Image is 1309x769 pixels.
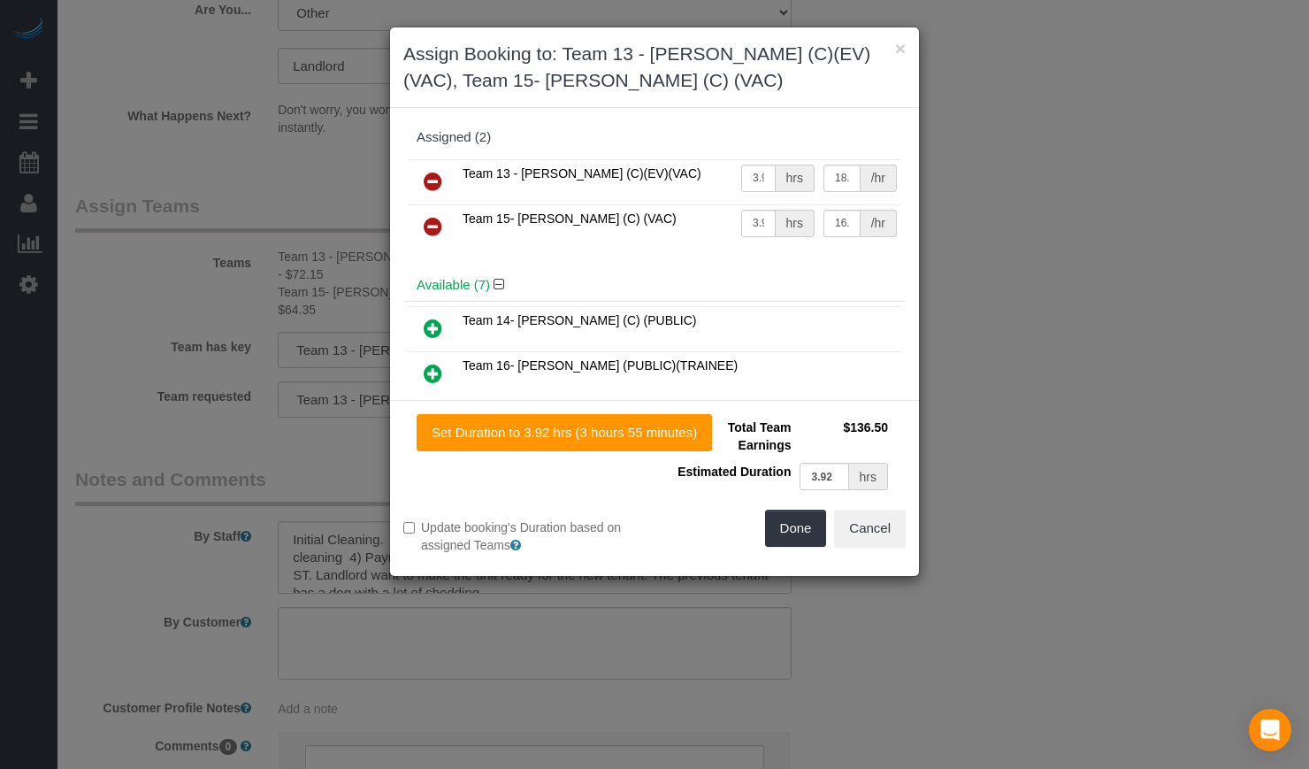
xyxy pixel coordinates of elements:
button: Done [765,510,827,547]
label: Update booking's Duration based on assigned Teams [403,519,641,554]
div: hrs [776,210,815,237]
td: $136.50 [795,414,892,458]
td: Total Team Earnings [668,414,795,458]
span: Team 15- [PERSON_NAME] (C) (VAC) [463,211,677,226]
div: /hr [861,210,897,237]
div: Open Intercom Messenger [1249,709,1291,751]
input: Update booking's Duration based on assigned Teams [403,522,415,534]
span: Estimated Duration [677,465,791,479]
div: Assigned (2) [417,130,892,145]
span: Team 16- [PERSON_NAME] (PUBLIC)(TRAINEE) [463,358,738,373]
h3: Assign Booking to: Team 13 - [PERSON_NAME] (C)(EV)(VAC), Team 15- [PERSON_NAME] (C) (VAC) [403,41,906,94]
h4: Available (7) [417,278,892,293]
div: hrs [776,165,815,192]
div: hrs [849,463,888,490]
button: Set Duration to 3.92 hrs (3 hours 55 minutes) [417,414,712,451]
button: × [895,39,906,58]
div: /hr [861,165,897,192]
button: Cancel [834,510,906,547]
span: Team 14- [PERSON_NAME] (C) (PUBLIC) [463,313,697,327]
span: Team 13 - [PERSON_NAME] (C)(EV)(VAC) [463,166,701,181]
